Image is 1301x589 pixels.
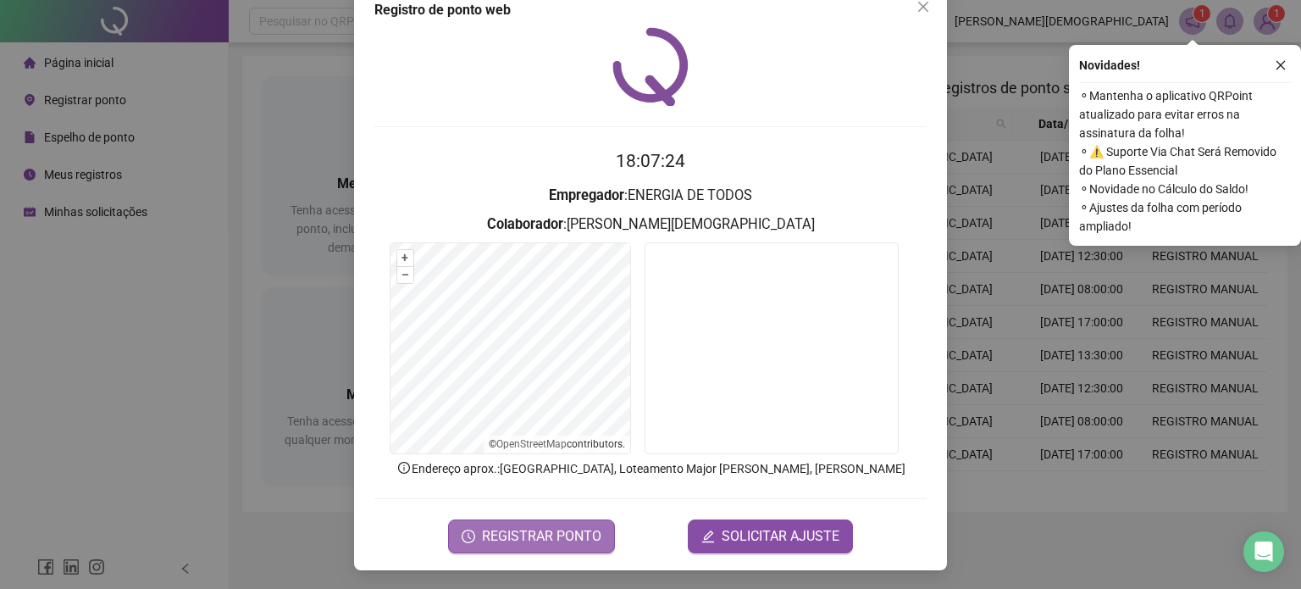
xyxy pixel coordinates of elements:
li: © contributors. [489,438,625,450]
a: OpenStreetMap [496,438,567,450]
span: SOLICITAR AJUSTE [722,526,839,547]
h3: : [PERSON_NAME][DEMOGRAPHIC_DATA] [374,214,927,236]
p: Endereço aprox. : [GEOGRAPHIC_DATA], Loteamento Major [PERSON_NAME], [PERSON_NAME] [374,459,927,478]
span: REGISTRAR PONTO [482,526,601,547]
div: Open Intercom Messenger [1243,531,1284,572]
h3: : ENERGIA DE TODOS [374,185,927,207]
span: Novidades ! [1079,56,1140,75]
button: – [397,267,413,283]
span: edit [701,530,715,543]
span: clock-circle [462,530,475,543]
strong: Empregador [549,187,624,203]
button: + [397,250,413,266]
span: ⚬ Novidade no Cálculo do Saldo! [1079,180,1291,198]
img: QRPoint [612,27,689,106]
strong: Colaborador [487,216,563,232]
span: ⚬ Ajustes da folha com período ampliado! [1079,198,1291,236]
span: info-circle [396,460,412,475]
time: 18:07:24 [616,151,685,171]
span: ⚬ Mantenha o aplicativo QRPoint atualizado para evitar erros na assinatura da folha! [1079,86,1291,142]
span: ⚬ ⚠️ Suporte Via Chat Será Removido do Plano Essencial [1079,142,1291,180]
button: editSOLICITAR AJUSTE [688,520,853,553]
span: close [1275,59,1287,71]
button: REGISTRAR PONTO [448,520,615,553]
